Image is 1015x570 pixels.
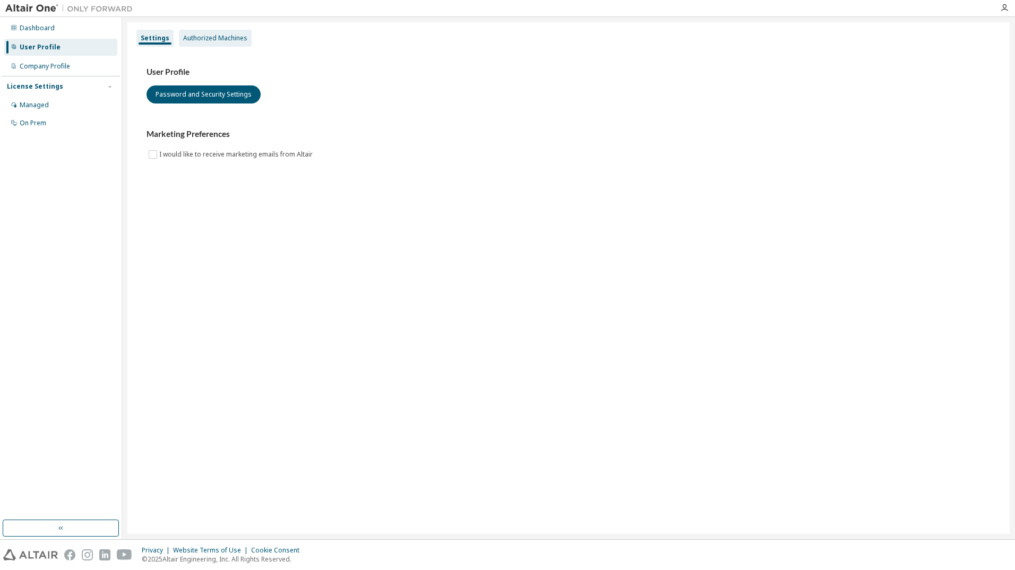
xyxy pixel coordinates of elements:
[251,546,306,555] div: Cookie Consent
[183,34,247,42] div: Authorized Machines
[7,82,63,91] div: License Settings
[99,549,110,560] img: linkedin.svg
[3,549,58,560] img: altair_logo.svg
[82,549,93,560] img: instagram.svg
[173,546,251,555] div: Website Terms of Use
[117,549,132,560] img: youtube.svg
[147,129,991,140] h3: Marketing Preferences
[159,148,315,161] label: I would like to receive marketing emails from Altair
[141,34,169,42] div: Settings
[147,85,261,103] button: Password and Security Settings
[20,62,70,71] div: Company Profile
[64,549,75,560] img: facebook.svg
[20,101,49,109] div: Managed
[142,546,173,555] div: Privacy
[142,555,306,564] p: © 2025 Altair Engineering, Inc. All Rights Reserved.
[20,24,55,32] div: Dashboard
[5,3,138,14] img: Altair One
[20,119,46,127] div: On Prem
[20,43,61,51] div: User Profile
[147,67,991,77] h3: User Profile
